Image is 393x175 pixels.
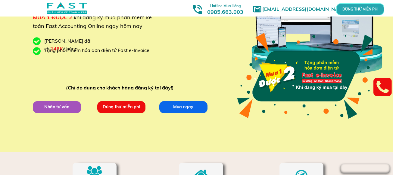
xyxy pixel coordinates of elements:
[159,101,207,113] p: Mua ngay
[353,8,367,11] p: DÙNG THỬ MIỄN PHÍ
[210,4,241,8] span: Hotline Mua Hàng
[201,2,250,15] h3: 0985.663.003
[44,47,154,54] div: Tặng phần mềm hóa đơn điện tử Fast e-Invoice
[262,5,351,13] h1: [EMAIL_ADDRESS][DOMAIN_NAME]
[66,84,176,92] div: (Chỉ áp dụng cho khách hàng đăng ký tại đây!)
[33,14,72,21] span: MUA 1 ĐƯỢC 2
[33,101,81,113] p: Nhận tư vấn
[97,101,145,113] p: Dùng thử miễn phí
[44,37,123,53] div: [PERSON_NAME] đãi chỉ /tháng
[51,46,63,52] span: 146K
